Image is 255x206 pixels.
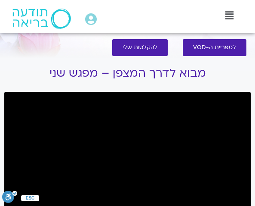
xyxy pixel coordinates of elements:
[12,9,71,29] img: תודעה בריאה
[183,39,246,56] a: לספריית ה-VOD
[112,39,168,56] a: להקלטות שלי
[123,44,157,51] span: להקלטות שלי
[193,44,236,51] span: לספריית ה-VOD
[4,67,251,80] h1: מבוא לדרך המצפן – מפגש שני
